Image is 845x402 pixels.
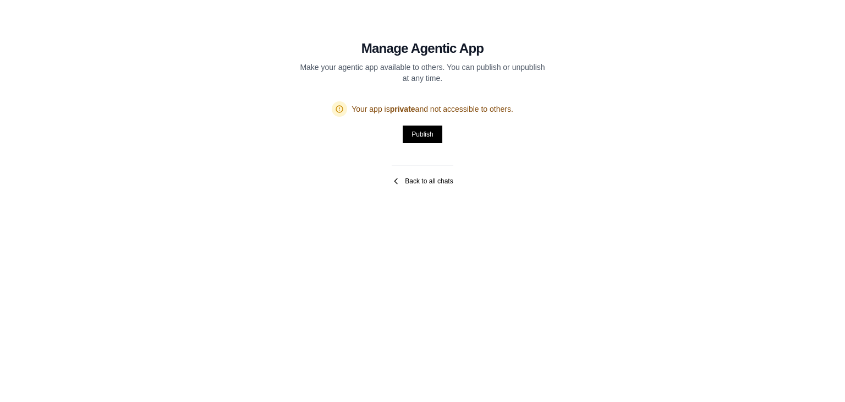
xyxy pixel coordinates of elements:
[390,105,415,113] span: private
[403,126,442,143] button: Publish
[352,104,513,115] span: Your app is and not accessible to others.
[299,62,546,84] p: Make your agentic app available to others. You can publish or unpublish at any time.
[361,40,484,57] h1: Manage Agentic App
[392,177,453,186] a: Back to all chats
